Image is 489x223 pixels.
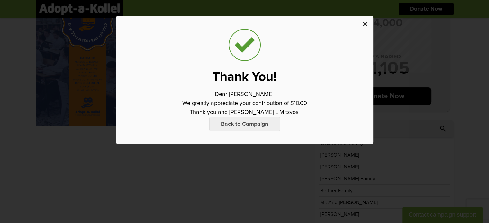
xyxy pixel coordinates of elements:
[213,71,276,83] p: Thank You!
[190,108,300,117] p: Thank you and [PERSON_NAME] L`Mitzvos!
[361,20,369,28] i: close
[229,29,261,61] img: check_trans_bg.png
[182,99,307,108] p: We greatly appreciate your contribution of $10.00
[209,117,280,131] p: Back to Campaign
[215,90,275,99] p: Dear [PERSON_NAME],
